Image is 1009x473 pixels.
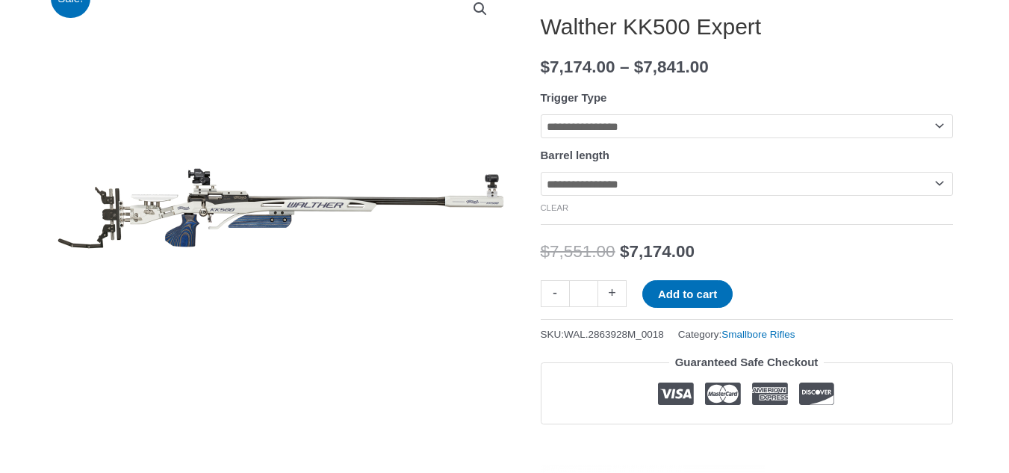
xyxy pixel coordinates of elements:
[541,91,607,104] label: Trigger Type
[541,325,664,344] span: SKU:
[541,436,953,454] iframe: Customer reviews powered by Trustpilot
[541,149,610,161] label: Barrel length
[541,13,953,40] h1: Walther KK500 Expert
[634,58,709,76] bdi: 7,841.00
[541,203,569,212] a: Clear options
[541,242,550,261] span: $
[569,280,598,306] input: Product quantity
[634,58,644,76] span: $
[541,58,550,76] span: $
[642,280,733,308] button: Add to cart
[620,242,630,261] span: $
[541,280,569,306] a: -
[564,329,664,340] span: WAL.2863928M_0018
[541,242,615,261] bdi: 7,551.00
[541,58,615,76] bdi: 7,174.00
[721,329,795,340] a: Smallbore Rifles
[598,280,627,306] a: +
[669,352,825,373] legend: Guaranteed Safe Checkout
[678,325,795,344] span: Category:
[620,58,630,76] span: –
[620,242,695,261] bdi: 7,174.00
